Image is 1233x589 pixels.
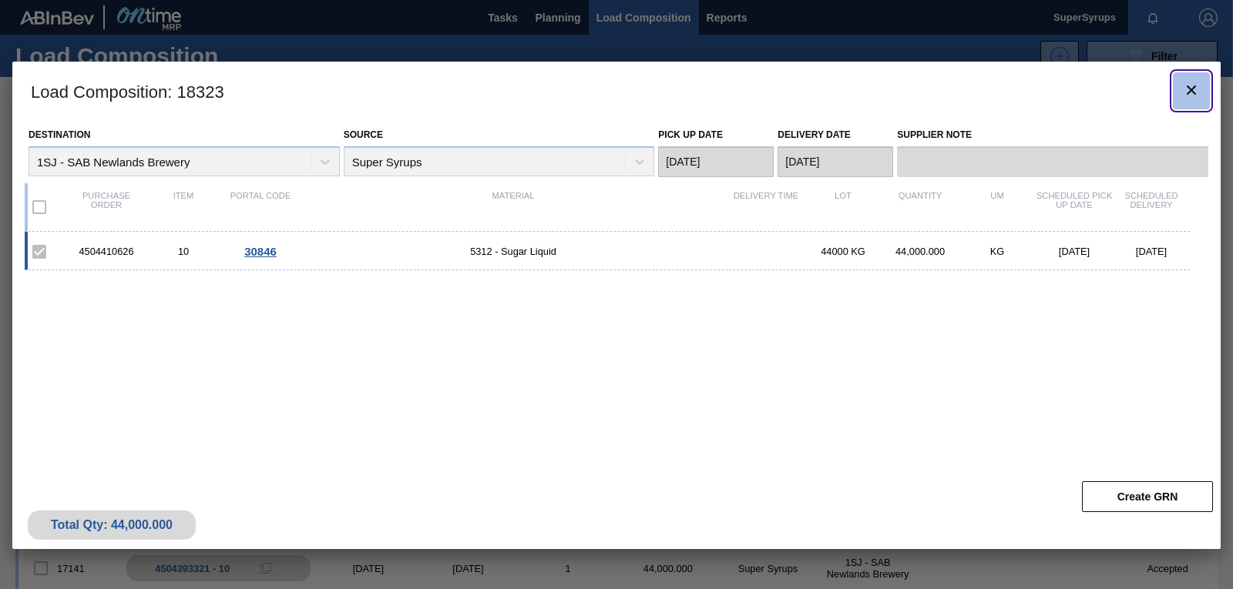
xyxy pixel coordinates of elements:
div: 44000 KG [805,246,882,257]
label: Supplier Note [897,124,1208,146]
label: Delivery Date [778,129,850,140]
button: Create GRN [1082,481,1213,512]
input: mm/dd/yyyy [658,146,774,177]
div: Scheduled Delivery [1113,191,1190,223]
div: KG [959,246,1036,257]
div: Purchase order [68,191,145,223]
div: 10 [145,246,222,257]
div: Material [299,191,727,223]
label: Destination [29,129,90,140]
div: UM [959,191,1036,223]
label: Source [344,129,383,140]
div: Item [145,191,222,223]
div: Quantity [882,191,959,223]
div: Go to Order [222,245,299,258]
span: 5312 - Sugar Liquid [299,246,727,257]
div: [DATE] [1113,246,1190,257]
div: Delivery Time [727,191,805,223]
label: Pick up Date [658,129,723,140]
input: mm/dd/yyyy [778,146,893,177]
h3: Load Composition : 18323 [12,62,1221,120]
div: 44,000.000 [882,246,959,257]
div: 4504410626 [68,246,145,257]
div: Portal code [222,191,299,223]
div: [DATE] [1036,246,1113,257]
div: Scheduled Pick up Date [1036,191,1113,223]
div: Total Qty: 44,000.000 [39,518,184,532]
div: Lot [805,191,882,223]
span: 30846 [244,245,277,258]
